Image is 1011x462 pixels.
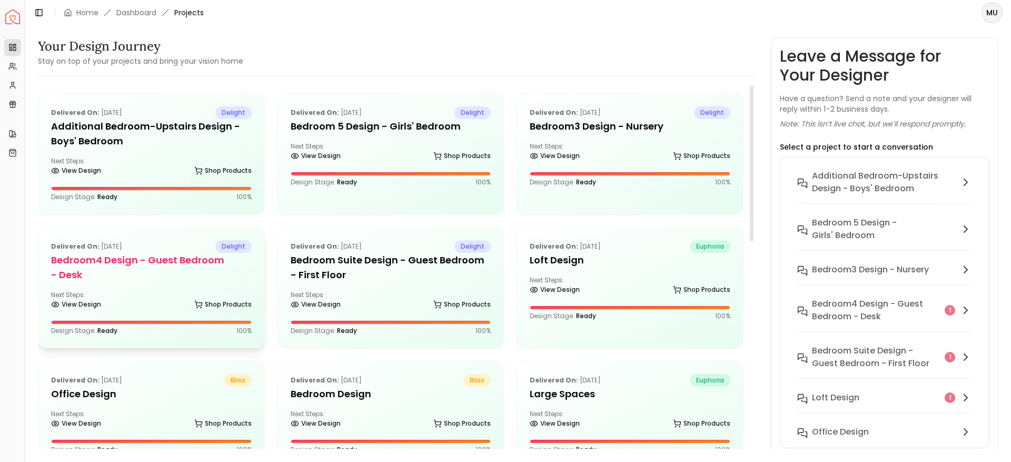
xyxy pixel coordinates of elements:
[291,446,357,454] p: Design Stage:
[789,165,980,212] button: Additional Bedroom-Upstairs design - Boys' Bedroom
[530,374,601,387] p: [DATE]
[530,149,580,163] a: View Design
[76,7,98,18] a: Home
[291,149,341,163] a: View Design
[789,421,980,456] button: Office Design
[51,291,252,312] div: Next Steps:
[97,192,117,201] span: Ready
[64,7,204,18] nav: breadcrumb
[463,374,491,387] span: bliss
[38,38,243,55] h3: Your Design Journey
[789,340,980,387] button: Bedroom Suite design - Guest Bedroom - First Floor1
[780,119,966,129] p: Note: This isn’t live chat, but we’ll respond promptly.
[812,298,940,323] h6: Bedroom4 design - Guest Bedroom - Desk
[530,242,578,251] b: Delivered on:
[530,108,578,117] b: Delivered on:
[454,106,491,119] span: delight
[291,253,491,282] h5: Bedroom Suite design - Guest Bedroom - First Floor
[433,416,491,431] a: Shop Products
[236,193,252,201] p: 100 %
[715,312,730,320] p: 100 %
[673,149,730,163] a: Shop Products
[530,446,596,454] p: Design Stage:
[982,2,1003,23] button: MU
[690,240,730,253] span: euphoria
[51,410,252,431] div: Next Steps:
[51,157,252,178] div: Next Steps:
[174,7,204,18] span: Projects
[475,327,491,335] p: 100 %
[51,327,117,335] p: Design Stage:
[530,240,601,253] p: [DATE]
[576,178,596,186] span: Ready
[530,178,596,186] p: Design Stage:
[715,178,730,186] p: 100 %
[780,142,933,152] p: Select a project to start a conversation
[337,445,357,454] span: Ready
[789,293,980,340] button: Bedroom4 design - Guest Bedroom - Desk1
[576,445,596,454] span: Ready
[576,311,596,320] span: Ready
[215,240,252,253] span: delight
[530,410,730,431] div: Next Steps:
[291,376,339,385] b: Delivered on:
[51,163,101,178] a: View Design
[5,9,20,24] a: Spacejoy
[433,149,491,163] a: Shop Products
[97,326,117,335] span: Ready
[291,387,491,401] h5: Bedroom Design
[945,392,955,403] div: 1
[945,352,955,362] div: 1
[291,106,362,119] p: [DATE]
[291,240,362,253] p: [DATE]
[224,374,252,387] span: bliss
[530,376,578,385] b: Delivered on:
[789,212,980,259] button: Bedroom 5 design - Girls' Bedroom
[530,416,580,431] a: View Design
[116,7,156,18] a: Dashboard
[475,178,491,186] p: 100 %
[291,119,491,134] h5: Bedroom 5 design - Girls' Bedroom
[812,426,869,438] h6: Office Design
[530,253,730,268] h5: Loft design
[51,242,100,251] b: Delivered on:
[812,170,955,195] h6: Additional Bedroom-Upstairs design - Boys' Bedroom
[291,291,491,312] div: Next Steps:
[673,416,730,431] a: Shop Products
[194,297,252,312] a: Shop Products
[694,106,730,119] span: delight
[291,374,362,387] p: [DATE]
[38,56,243,66] small: Stay on top of your projects and bring your vision home
[291,242,339,251] b: Delivered on:
[673,282,730,297] a: Shop Products
[530,119,730,134] h5: Bedroom3 design - Nursery
[337,326,357,335] span: Ready
[236,327,252,335] p: 100 %
[454,240,491,253] span: delight
[51,253,252,282] h5: Bedroom4 design - Guest Bedroom - Desk
[291,410,491,431] div: Next Steps:
[51,108,100,117] b: Delivered on:
[475,446,491,454] p: 100 %
[812,345,940,370] h6: Bedroom Suite design - Guest Bedroom - First Floor
[291,142,491,163] div: Next Steps:
[780,93,989,114] p: Have a question? Send a note and your designer will reply within 1–2 business days.
[291,297,341,312] a: View Design
[690,374,730,387] span: euphoria
[97,445,117,454] span: Ready
[51,240,122,253] p: [DATE]
[530,387,730,401] h5: Large Spaces
[337,178,357,186] span: Ready
[945,305,955,316] div: 1
[194,163,252,178] a: Shop Products
[215,106,252,119] span: delight
[983,3,1002,22] span: MU
[5,9,20,24] img: Spacejoy Logo
[530,282,580,297] a: View Design
[433,297,491,312] a: Shop Products
[291,327,357,335] p: Design Stage:
[291,178,357,186] p: Design Stage:
[530,142,730,163] div: Next Steps:
[530,312,596,320] p: Design Stage:
[51,376,100,385] b: Delivered on:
